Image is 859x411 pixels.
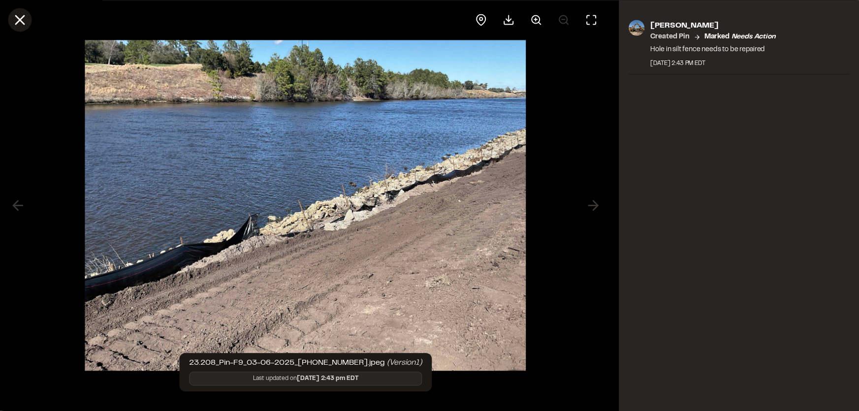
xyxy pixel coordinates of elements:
button: Toggle Fullscreen [580,8,604,32]
p: Hole in silt fence needs to be repaired [651,44,776,55]
em: needs action [732,34,776,40]
p: [PERSON_NAME] [651,20,776,32]
button: Zoom in [525,8,548,32]
img: file [85,31,526,381]
p: Created Pin [651,32,690,42]
div: View pin on map [470,8,493,32]
p: Marked [704,32,776,42]
div: [DATE] 2:43 PM EDT [651,59,776,68]
button: Close modal [8,8,32,32]
img: photo [629,20,645,35]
